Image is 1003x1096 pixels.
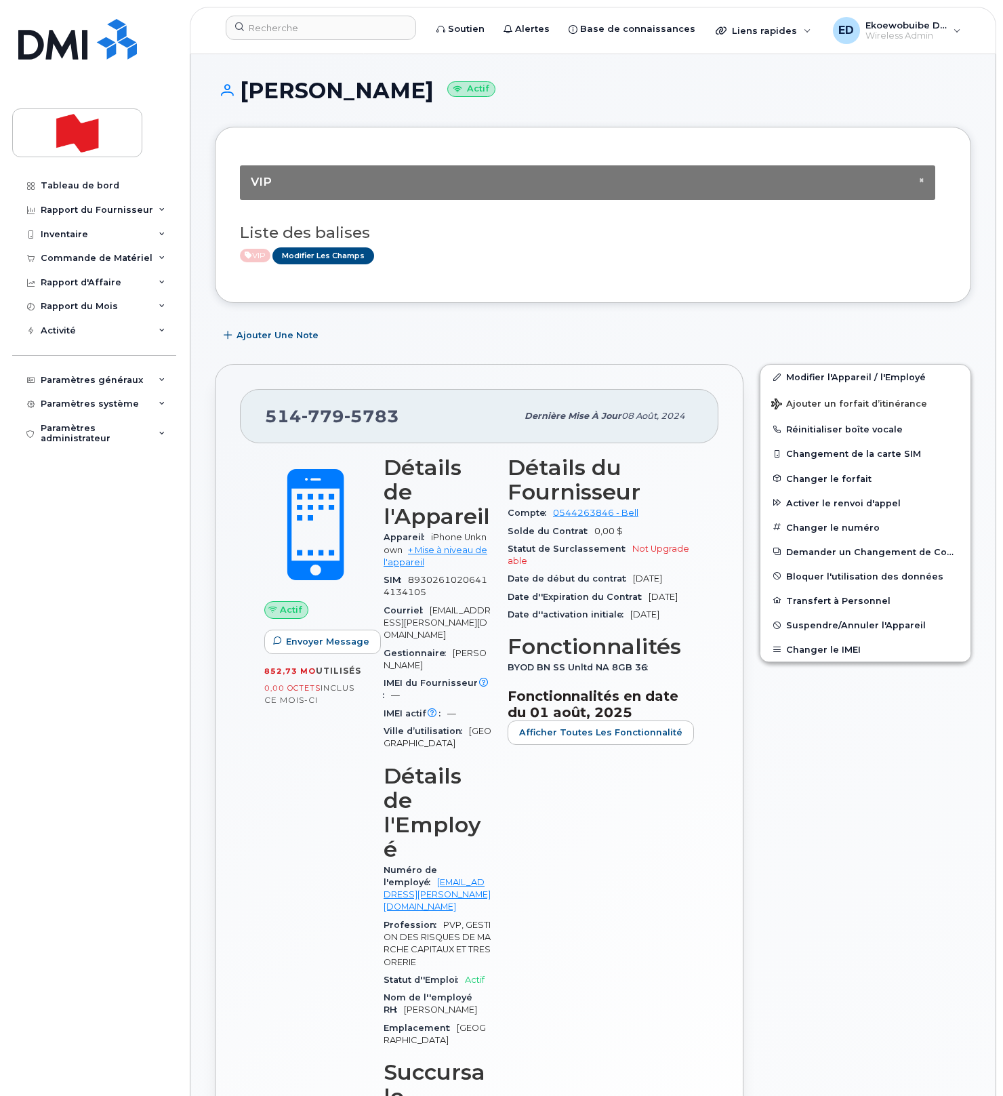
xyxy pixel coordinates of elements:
span: Date d''Expiration du Contrat [508,592,649,602]
span: Emplacement [384,1023,457,1033]
span: Suspendre/Annuler l'Appareil [786,620,926,630]
span: PVP, GESTION DES RISQUES DE MARCHE CAPITAUX ET TRESORERIE [384,920,491,967]
span: Actif [465,975,485,985]
span: [DATE] [630,609,659,620]
button: Ajouter un forfait d’itinérance [760,389,970,417]
button: Changer le numéro [760,515,970,540]
button: Changer le IMEI [760,637,970,662]
h3: Détails de l'Appareil [384,455,491,529]
span: 0,00 $ [594,526,623,536]
small: Actif [447,81,495,97]
span: 5783 [344,406,399,426]
span: VIP [251,175,272,188]
span: [GEOGRAPHIC_DATA] [384,1023,486,1045]
span: utilisés [316,666,361,676]
a: [EMAIL_ADDRESS][PERSON_NAME][DOMAIN_NAME] [384,877,491,912]
span: Gestionnaire [384,648,453,658]
span: Statut d''Emploi [384,975,465,985]
h1: [PERSON_NAME] [215,79,971,102]
h3: Détails de l'Employé [384,764,491,861]
span: Activer le renvoi d'appel [786,498,901,508]
span: Changer le forfait [786,473,872,483]
span: Active [240,249,270,262]
h3: Fonctionnalités [508,634,694,659]
span: Compte [508,508,553,518]
span: Ajouter un forfait d’itinérance [771,399,927,411]
span: 852,73 Mo [264,666,316,676]
span: × [919,175,924,185]
span: 514 [265,406,399,426]
button: Transfert à Personnel [760,588,970,613]
span: Appareil [384,532,431,542]
button: Changement de la carte SIM [760,441,970,466]
h3: Liste des balises [240,224,946,241]
a: 0544263846 - Bell [553,508,638,518]
span: Actif [280,603,302,616]
button: Close [919,176,924,185]
button: Afficher Toutes les Fonctionnalité [508,720,694,745]
span: — [391,690,400,700]
a: Modifier les Champs [272,247,374,264]
span: BYOD BN SS Unltd NA 8GB 36 [508,662,655,672]
span: 0,00 Octets [264,683,321,693]
span: iPhone Unknown [384,532,487,554]
button: Changer le forfait [760,466,970,491]
span: IMEI actif [384,708,447,718]
span: Dernière mise à jour [525,411,621,421]
span: Date de début du contrat [508,573,633,584]
button: Envoyer Message [264,630,381,654]
span: — [447,708,456,718]
span: [PERSON_NAME] [384,648,487,670]
span: Numéro de l'employé [384,865,437,887]
button: Réinitialiser boîte vocale [760,417,970,441]
h3: Fonctionnalités en date du 01 août, 2025 [508,688,694,720]
span: Statut de Surclassement [508,544,632,554]
span: 779 [302,406,344,426]
h3: Détails du Fournisseur [508,455,694,504]
a: + Mise à niveau de l'appareil [384,545,487,567]
span: SIM [384,575,408,585]
span: Ajouter une Note [237,329,319,342]
span: Courriel [384,605,430,615]
span: Afficher Toutes les Fonctionnalité [519,726,682,739]
span: [DATE] [649,592,678,602]
button: Ajouter une Note [215,323,330,348]
span: 08 août, 2024 [621,411,685,421]
span: [DATE] [633,573,662,584]
span: [EMAIL_ADDRESS][PERSON_NAME][DOMAIN_NAME] [384,605,491,641]
a: Modifier l'Appareil / l'Employé [760,365,970,389]
span: 89302610206414134105 [384,575,487,597]
span: Date d''activation initiale [508,609,630,620]
button: Activer le renvoi d'appel [760,491,970,515]
button: Demander un Changement de Compte [760,540,970,564]
span: Envoyer Message [286,635,369,648]
span: Nom de l''employé RH [384,992,472,1015]
span: Ville d’utilisation [384,726,469,736]
span: [PERSON_NAME] [404,1004,477,1015]
span: Solde du Contrat [508,526,594,536]
span: IMEI du Fournisseur [384,678,491,700]
button: Bloquer l'utilisation des données [760,564,970,588]
button: Suspendre/Annuler l'Appareil [760,613,970,637]
span: Profession [384,920,443,930]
